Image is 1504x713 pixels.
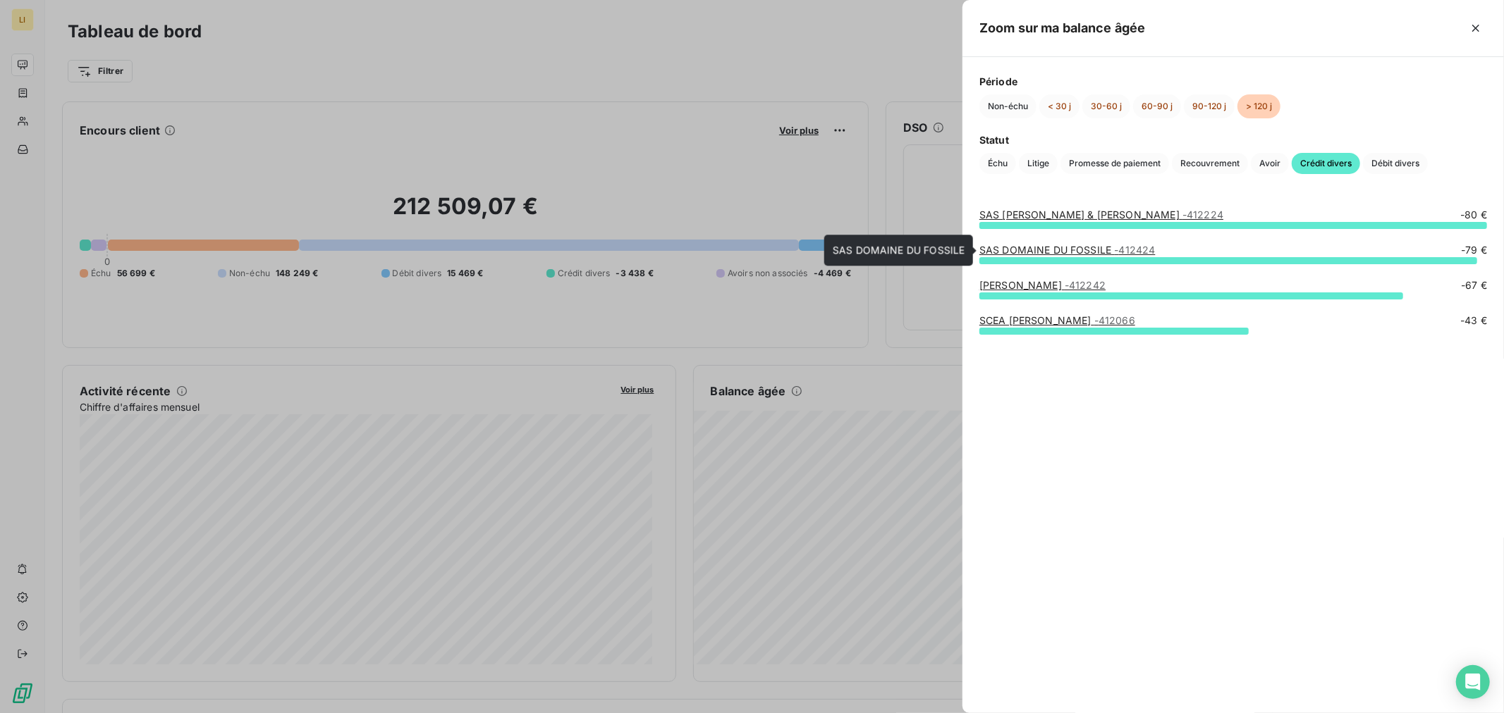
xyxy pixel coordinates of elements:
[1251,153,1289,174] button: Avoir
[1060,153,1169,174] button: Promesse de paiement
[1184,94,1235,118] button: 90-120 j
[979,94,1037,118] button: Non-échu
[1065,279,1106,291] span: - 412242
[979,209,1223,221] a: SAS [PERSON_NAME] & [PERSON_NAME]
[1456,665,1490,699] div: Open Intercom Messenger
[1094,314,1135,326] span: - 412066
[1460,314,1487,328] span: -43 €
[1461,243,1487,257] span: -79 €
[1292,153,1360,174] button: Crédit divers
[979,279,1106,291] a: [PERSON_NAME]
[1172,153,1248,174] button: Recouvrement
[1019,153,1058,174] button: Litige
[1460,208,1487,222] span: -80 €
[1363,153,1428,174] button: Débit divers
[1133,94,1181,118] button: 60-90 j
[1461,278,1487,292] span: -67 €
[979,314,1135,326] a: SCEA [PERSON_NAME]
[833,244,965,256] span: SAS DOMAINE DU FOSSILE
[979,153,1016,174] button: Échu
[1039,94,1080,118] button: < 30 j
[979,244,1156,256] a: SAS DOMAINE DU FOSSILE
[979,132,1487,147] span: Statut
[1114,244,1155,256] span: - 412424
[1082,94,1130,118] button: 30-60 j
[1182,209,1223,221] span: - 412224
[979,18,1146,38] h5: Zoom sur ma balance âgée
[1237,94,1280,118] button: > 120 j
[979,74,1487,89] span: Période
